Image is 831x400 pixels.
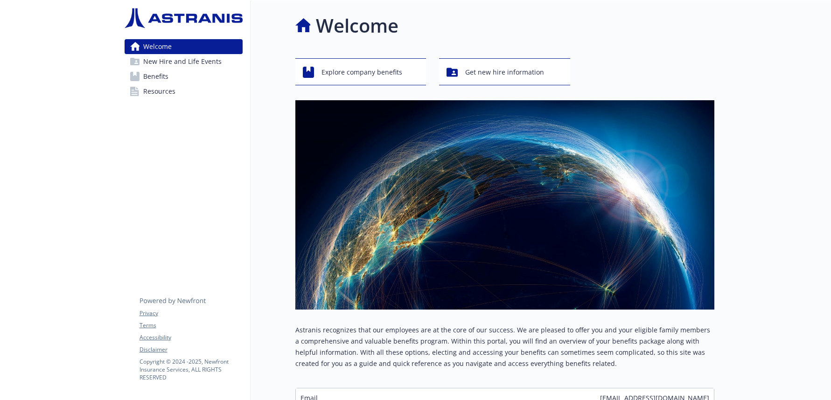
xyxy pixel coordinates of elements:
a: Disclaimer [140,345,242,354]
p: Copyright © 2024 - 2025 , Newfront Insurance Services, ALL RIGHTS RESERVED [140,358,242,381]
a: Welcome [125,39,243,54]
img: overview page banner [295,100,714,310]
h1: Welcome [316,12,398,40]
span: Benefits [143,69,168,84]
p: Astranis recognizes that our employees are at the core of our success. We are pleased to offer yo... [295,324,714,369]
span: Welcome [143,39,172,54]
a: New Hire and Life Events [125,54,243,69]
a: Benefits [125,69,243,84]
span: Resources [143,84,175,99]
button: Get new hire information [439,58,570,85]
a: Resources [125,84,243,99]
a: Accessibility [140,333,242,342]
span: Get new hire information [465,63,544,81]
button: Explore company benefits [295,58,426,85]
span: Explore company benefits [321,63,402,81]
a: Privacy [140,309,242,317]
a: Terms [140,321,242,330]
span: New Hire and Life Events [143,54,222,69]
